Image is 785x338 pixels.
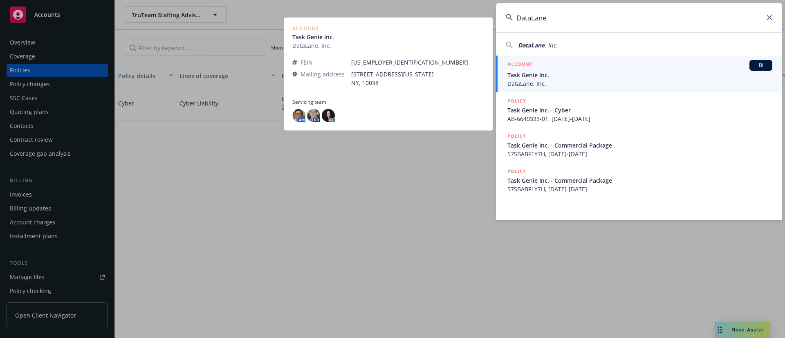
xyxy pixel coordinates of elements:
span: , Inc. [545,41,558,49]
input: Search... [496,3,782,32]
span: BI [753,62,769,69]
a: POLICYTask Genie Inc. - Commercial Package57SBABF1Y7H, [DATE]-[DATE] [496,163,782,198]
h5: ACCOUNT [507,60,532,70]
span: Task Genie Inc. [507,71,772,79]
h5: POLICY [507,132,526,140]
span: Task Genie Inc. - Commercial Package [507,141,772,150]
h5: POLICY [507,167,526,175]
a: POLICYTask Genie Inc. - Commercial Package57SBABF1Y7H, [DATE]-[DATE] [496,128,782,163]
span: 57SBABF1Y7H, [DATE]-[DATE] [507,185,772,193]
a: POLICYTask Genie Inc. - CyberAB-6640333-01, [DATE]-[DATE] [496,92,782,128]
span: Task Genie Inc. - Commercial Package [507,176,772,185]
span: 57SBABF1Y7H, [DATE]-[DATE] [507,150,772,158]
span: AB-6640333-01, [DATE]-[DATE] [507,114,772,123]
h5: POLICY [507,97,526,105]
span: Task Genie Inc. - Cyber [507,106,772,114]
a: ACCOUNTBITask Genie Inc.DataLane, Inc. [496,56,782,92]
span: DataLane [518,41,545,49]
span: DataLane, Inc. [507,79,772,88]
